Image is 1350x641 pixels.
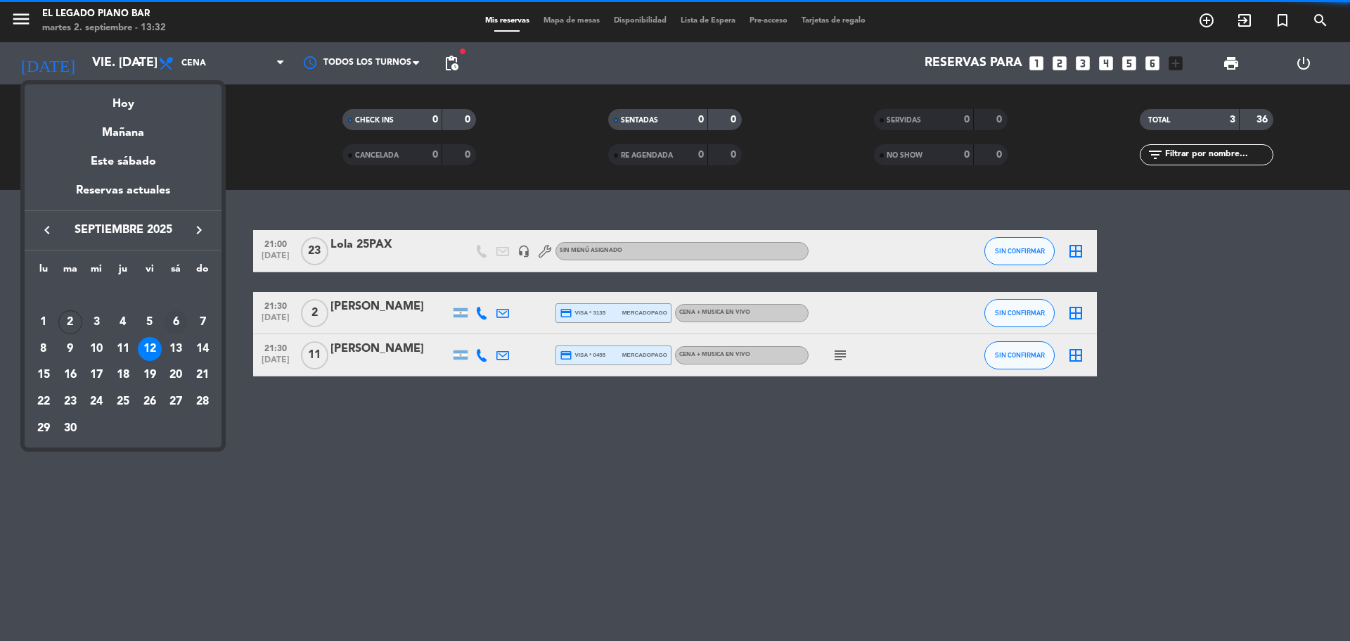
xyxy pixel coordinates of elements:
[136,309,163,336] td: 5 de septiembre de 2025
[163,362,190,388] td: 20 de septiembre de 2025
[191,363,214,387] div: 21
[83,309,110,336] td: 3 de septiembre de 2025
[32,363,56,387] div: 15
[30,309,57,336] td: 1 de septiembre de 2025
[110,261,136,283] th: jueves
[83,388,110,415] td: 24 de septiembre de 2025
[25,113,221,142] div: Mañana
[30,362,57,388] td: 15 de septiembre de 2025
[163,388,190,415] td: 27 de septiembre de 2025
[30,388,57,415] td: 22 de septiembre de 2025
[84,363,108,387] div: 17
[57,309,84,336] td: 2 de septiembre de 2025
[57,388,84,415] td: 23 de septiembre de 2025
[138,310,162,334] div: 5
[136,336,163,362] td: 12 de septiembre de 2025
[32,337,56,361] div: 8
[189,388,216,415] td: 28 de septiembre de 2025
[189,261,216,283] th: domingo
[84,390,108,414] div: 24
[57,362,84,388] td: 16 de septiembre de 2025
[191,390,214,414] div: 28
[25,142,221,182] div: Este sábado
[34,221,60,239] button: keyboard_arrow_left
[58,417,82,440] div: 30
[136,261,163,283] th: viernes
[58,310,82,334] div: 2
[111,363,135,387] div: 18
[163,309,190,336] td: 6 de septiembre de 2025
[32,417,56,440] div: 29
[60,221,186,239] span: septiembre 2025
[189,362,216,388] td: 21 de septiembre de 2025
[83,336,110,362] td: 10 de septiembre de 2025
[32,310,56,334] div: 1
[58,337,82,361] div: 9
[111,390,135,414] div: 25
[25,84,221,113] div: Hoy
[138,390,162,414] div: 26
[30,336,57,362] td: 8 de septiembre de 2025
[30,282,216,309] td: SEP.
[138,337,162,361] div: 12
[186,221,212,239] button: keyboard_arrow_right
[191,337,214,361] div: 14
[189,336,216,362] td: 14 de septiembre de 2025
[39,222,56,239] i: keyboard_arrow_left
[136,388,163,415] td: 26 de septiembre de 2025
[83,362,110,388] td: 17 de septiembre de 2025
[164,310,188,334] div: 6
[110,388,136,415] td: 25 de septiembre de 2025
[111,337,135,361] div: 11
[57,415,84,442] td: 30 de septiembre de 2025
[163,336,190,362] td: 13 de septiembre de 2025
[30,261,57,283] th: lunes
[111,310,135,334] div: 4
[110,362,136,388] td: 18 de septiembre de 2025
[32,390,56,414] div: 22
[84,337,108,361] div: 10
[191,310,214,334] div: 7
[163,261,190,283] th: sábado
[138,363,162,387] div: 19
[25,182,221,210] div: Reservas actuales
[58,363,82,387] div: 16
[164,390,188,414] div: 27
[57,261,84,283] th: martes
[84,310,108,334] div: 3
[136,362,163,388] td: 19 de septiembre de 2025
[164,337,188,361] div: 13
[189,309,216,336] td: 7 de septiembre de 2025
[58,390,82,414] div: 23
[57,336,84,362] td: 9 de septiembre de 2025
[110,309,136,336] td: 4 de septiembre de 2025
[30,415,57,442] td: 29 de septiembre de 2025
[191,222,207,239] i: keyboard_arrow_right
[110,336,136,362] td: 11 de septiembre de 2025
[164,363,188,387] div: 20
[83,261,110,283] th: miércoles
